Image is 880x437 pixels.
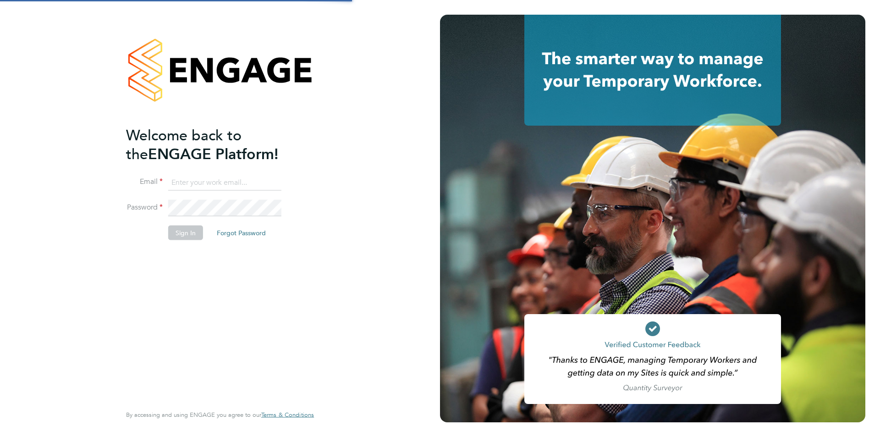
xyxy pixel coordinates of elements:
h2: ENGAGE Platform! [126,126,305,163]
span: Welcome back to the [126,126,242,163]
label: Email [126,177,163,187]
input: Enter your work email... [168,174,281,191]
label: Password [126,203,163,212]
span: By accessing and using ENGAGE you agree to our [126,411,314,419]
a: Terms & Conditions [261,411,314,419]
button: Forgot Password [209,226,273,240]
button: Sign In [168,226,203,240]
